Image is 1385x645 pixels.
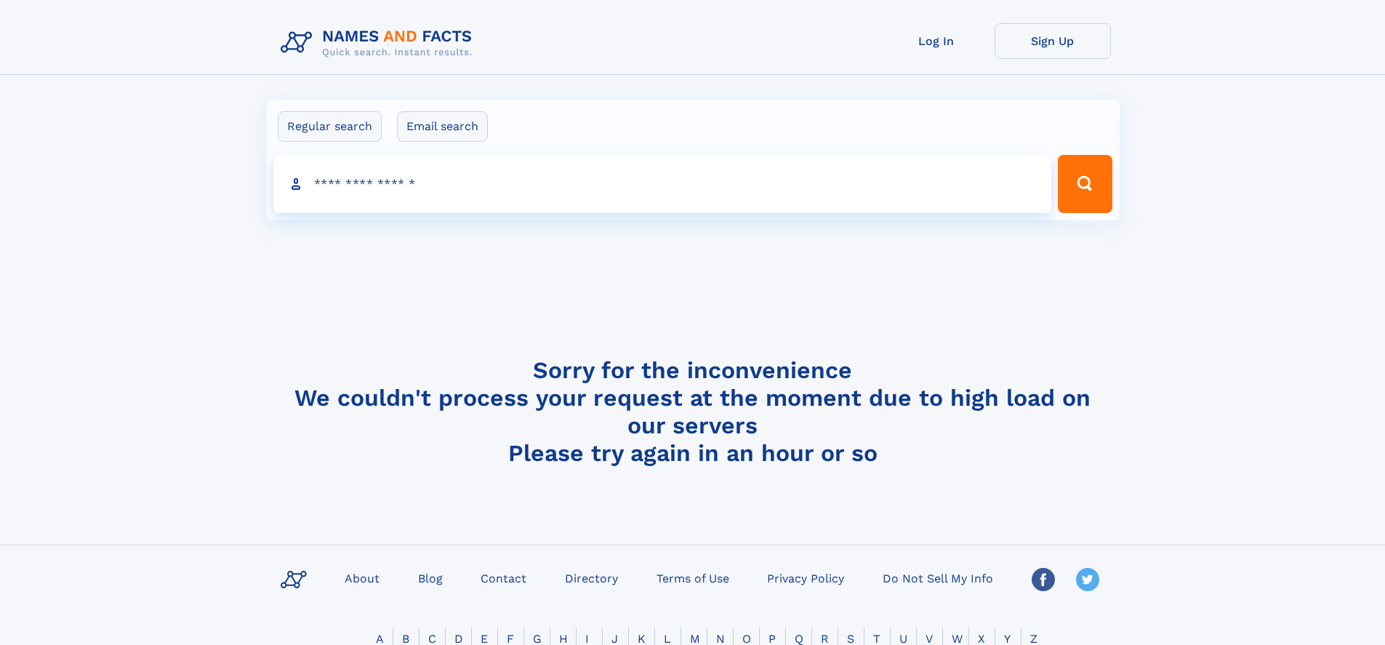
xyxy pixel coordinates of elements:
a: Do Not Sell My Info [877,567,999,588]
a: Terms of Use [651,567,735,588]
a: Directory [559,567,624,588]
img: Logo Names and Facts [275,23,484,63]
a: About [339,567,385,588]
label: Regular search [278,111,382,142]
img: Twitter [1076,568,1099,591]
a: Contact [475,567,532,588]
img: Facebook [1032,568,1055,591]
a: Log In [878,23,995,59]
a: Blog [412,567,449,588]
h4: Sorry for the inconvenience We couldn't process your request at the moment due to high load on ou... [275,356,1111,467]
button: Search Button [1058,155,1112,213]
label: Email search [397,111,488,142]
a: Privacy Policy [761,567,850,588]
input: search input [273,155,1052,213]
a: Sign Up [995,23,1111,59]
